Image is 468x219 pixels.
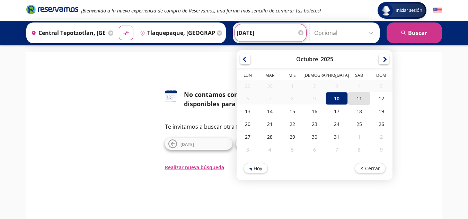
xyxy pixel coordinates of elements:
div: 10-Oct-25 [326,92,348,105]
button: [DATE] [165,138,232,150]
input: Buscar Origen [28,24,106,42]
th: Domingo [370,72,392,80]
span: Iniciar sesión [393,7,425,14]
button: [DATE] [236,138,303,150]
div: 12-Oct-25 [370,92,392,105]
div: 25-Oct-25 [348,118,370,130]
div: 17-Oct-25 [326,105,348,118]
button: Cerrar [354,163,385,173]
div: 13-Oct-25 [237,105,259,118]
div: 04-Oct-25 [348,80,370,92]
div: 15-Oct-25 [281,105,303,118]
div: 26-Oct-25 [370,118,392,130]
div: 02-Oct-25 [303,80,325,92]
div: 20-Oct-25 [237,118,259,130]
div: 29-Oct-25 [281,130,303,143]
div: 28-Oct-25 [259,130,281,143]
button: English [433,6,442,15]
div: 05-Nov-25 [281,143,303,156]
input: Elegir Fecha [237,24,304,42]
div: 29-Sep-25 [237,80,259,92]
div: 16-Oct-25 [303,105,325,118]
th: Viernes [326,72,348,80]
div: 07-Nov-25 [326,143,348,156]
div: No contamos con horarios disponibles para esta fecha [184,90,303,109]
div: 07-Oct-25 [259,92,281,104]
p: Te invitamos a buscar otra fecha o ruta [165,122,303,131]
div: 30-Oct-25 [303,130,325,143]
div: 2025 [320,55,333,63]
div: 09-Nov-25 [370,143,392,156]
div: 22-Oct-25 [281,118,303,130]
th: Jueves [303,72,325,80]
div: 08-Nov-25 [348,143,370,156]
input: Buscar Destino [137,24,215,42]
div: 03-Nov-25 [237,143,259,156]
div: 23-Oct-25 [303,118,325,130]
div: 19-Oct-25 [370,105,392,118]
div: 06-Nov-25 [303,143,325,156]
div: 09-Oct-25 [303,92,325,104]
div: 18-Oct-25 [348,105,370,118]
th: Sábado [348,72,370,80]
th: Lunes [237,72,259,80]
div: 11-Oct-25 [348,92,370,105]
div: 01-Oct-25 [281,80,303,92]
div: 24-Oct-25 [326,118,348,130]
div: 02-Nov-25 [370,130,392,143]
div: 05-Oct-25 [370,80,392,92]
div: 21-Oct-25 [259,118,281,130]
th: Martes [259,72,281,80]
div: 06-Oct-25 [237,92,259,104]
a: Brand Logo [26,4,78,17]
div: 04-Nov-25 [259,143,281,156]
div: 30-Sep-25 [259,80,281,92]
button: Hoy [244,163,268,173]
div: 08-Oct-25 [281,92,303,104]
th: Miércoles [281,72,303,80]
div: 27-Oct-25 [237,130,259,143]
button: Realizar nueva búsqueda [165,164,224,171]
em: ¡Bienvenido a la nueva experiencia de compra de Reservamos, una forma más sencilla de comprar tus... [81,7,321,14]
div: Octubre [296,55,318,63]
div: 03-Oct-25 [326,80,348,92]
span: [DATE] [180,142,194,147]
div: 31-Oct-25 [326,130,348,143]
input: Opcional [314,24,376,42]
button: Buscar [387,22,442,43]
div: 01-Nov-25 [348,130,370,143]
i: Brand Logo [26,4,78,15]
div: 14-Oct-25 [259,105,281,118]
